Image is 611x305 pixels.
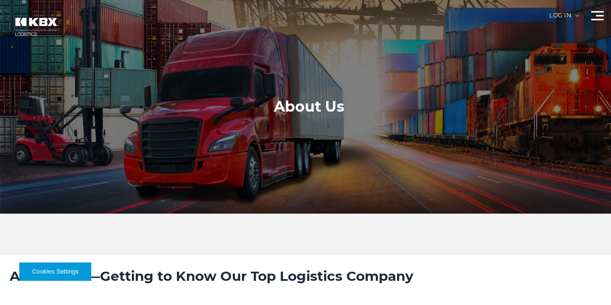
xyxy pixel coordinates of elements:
img: kbx logo [7,10,65,44]
button: Cookies Settings [19,262,91,281]
h2: About KBX—Getting to Know Our Top Logistics Company [10,267,601,285]
img: arrow [575,15,579,16]
div: Log in [549,13,579,26]
h1: About Us [274,97,344,116]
